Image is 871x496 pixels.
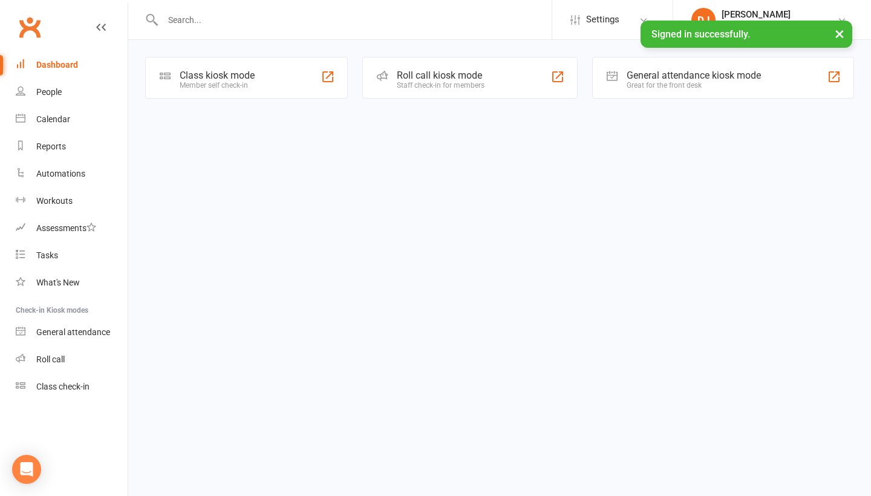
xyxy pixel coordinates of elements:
div: Great for the front desk [627,81,761,90]
a: Assessments [16,215,128,242]
a: Tasks [16,242,128,269]
a: Calendar [16,106,128,133]
div: General attendance [36,327,110,337]
div: Workouts [36,196,73,206]
a: Workouts [16,188,128,215]
a: Reports [16,133,128,160]
div: DJ [691,8,716,32]
div: Automations [36,169,85,178]
a: Dashboard [16,51,128,79]
div: Class check-in [36,382,90,391]
div: Reports [36,142,66,151]
div: What's New [36,278,80,287]
a: General attendance kiosk mode [16,319,128,346]
input: Search... [159,11,552,28]
a: People [16,79,128,106]
div: Class kiosk mode [180,70,255,81]
div: Roll call kiosk mode [397,70,484,81]
div: Tasks [36,250,58,260]
div: Bulldog Gym Castle Hill Pty Ltd [722,20,837,31]
div: Dashboard [36,60,78,70]
span: Settings [586,6,619,33]
a: What's New [16,269,128,296]
div: Assessments [36,223,96,233]
div: Member self check-in [180,81,255,90]
div: General attendance kiosk mode [627,70,761,81]
a: Class kiosk mode [16,373,128,400]
div: Open Intercom Messenger [12,455,41,484]
div: Calendar [36,114,70,124]
div: People [36,87,62,97]
span: Signed in successfully. [651,28,750,40]
a: Clubworx [15,12,45,42]
button: × [829,21,850,47]
a: Roll call [16,346,128,373]
div: Roll call [36,354,65,364]
a: Automations [16,160,128,188]
div: Staff check-in for members [397,81,484,90]
div: [PERSON_NAME] [722,9,837,20]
